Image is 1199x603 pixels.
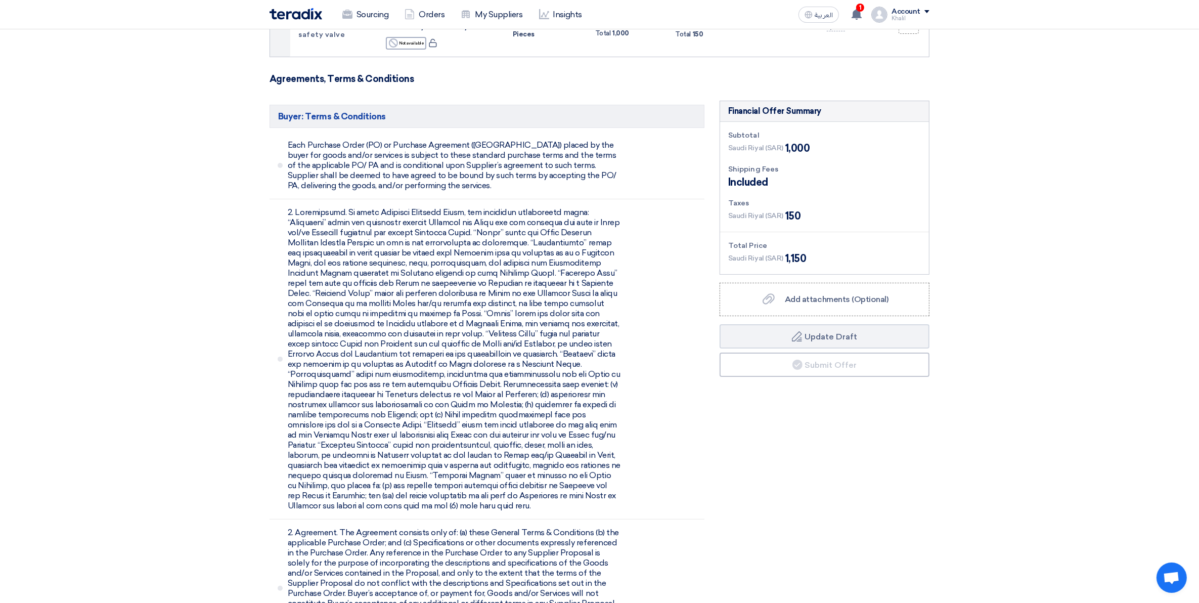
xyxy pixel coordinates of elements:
a: Open chat [1157,563,1187,593]
div: Total Price [728,240,921,251]
span: Add attachments (Optional) [785,294,889,304]
img: profile_test.png [871,7,887,23]
span: 150 [785,208,801,224]
span: 150 [693,29,703,39]
div: Financial Offer Summary [728,105,821,117]
a: Insights [531,4,590,26]
span: Total [675,29,691,39]
div: Account [892,8,920,16]
span: Pieces [513,29,535,39]
div: Shipping Fees [728,164,921,175]
span: Total [595,28,611,38]
div: Khalil [892,16,929,21]
button: Submit Offer [720,353,929,377]
div: Subtotal [728,130,921,141]
img: Teradix logo [270,8,322,20]
span: 1,000 [612,28,629,38]
span: Each Purchase Order (PO) or Purchase Agreement ([GEOGRAPHIC_DATA]) placed by the buyer for goods ... [288,140,620,191]
span: 1,000 [785,141,810,156]
a: My Suppliers [453,4,530,26]
span: Included [728,175,768,190]
span: 2. Loremipsumd. Si ametc Adipisci Elitsedd Eiusm, tem incididun utlaboreetd magna: “Aliquaeni” ad... [288,207,620,511]
a: Orders [396,4,453,26]
span: Saudi Riyal (SAR) [728,210,783,221]
span: 1 [856,4,864,12]
span: Saudi Riyal (SAR) [728,253,783,264]
div: Taxes [728,198,921,208]
a: Sourcing [334,4,396,26]
button: Update Draft [720,324,929,349]
span: العربية [815,12,833,19]
h3: Agreements, Terms & Conditions [270,73,929,84]
span: 1,150 [827,21,846,31]
h5: Buyer: Terms & Conditions [270,105,704,128]
div: Not available [386,37,426,50]
span: Saudi Riyal (SAR) [728,143,783,153]
span: 1,150 [785,251,807,266]
button: العربية [798,7,839,23]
